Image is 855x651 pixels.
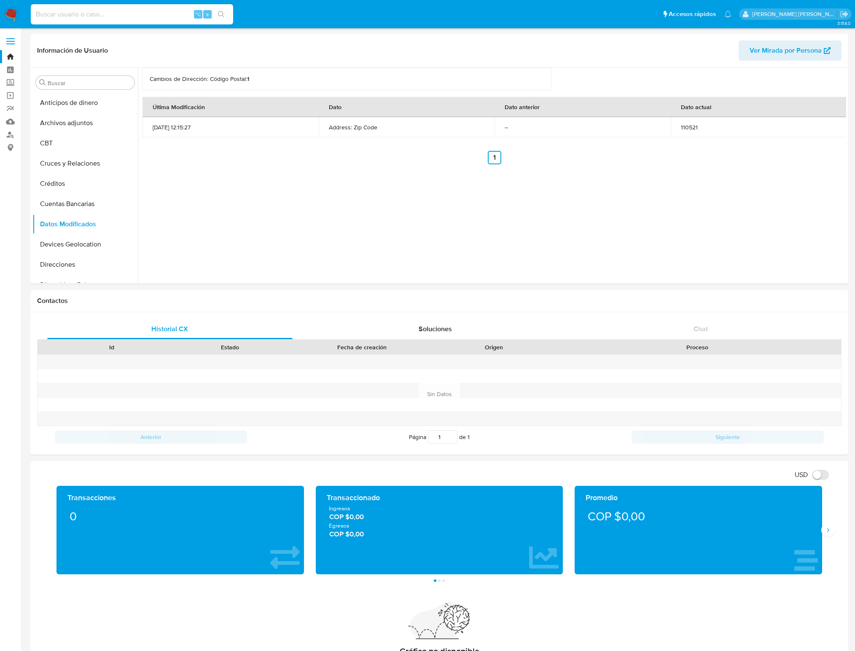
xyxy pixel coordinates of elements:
input: Buscar [48,79,131,87]
div: Id [58,343,165,351]
b: 1 [247,75,249,83]
button: Anticipos de dinero [32,93,138,113]
span: Historial CX [151,324,188,334]
input: Buscar usuario o caso... [31,9,233,20]
button: Archivos adjuntos [32,113,138,133]
p: [DATE] 12:15:27 [153,123,309,131]
button: Cruces y Relaciones [32,153,138,174]
div: Fecha de creación [295,343,428,351]
td: Address: Zip Code [319,117,495,137]
td: 110521 [671,117,847,137]
button: Ver Mirada por Persona [739,40,842,61]
a: Salir [840,10,849,19]
div: Proceso [559,343,835,351]
button: Cuentas Bancarias [32,194,138,214]
th: Dato actual [671,97,847,117]
button: Créditos [32,174,138,194]
h1: Contactos [37,297,842,305]
button: Buscar [39,79,46,86]
th: Dato [319,97,495,117]
nav: Paginación [142,151,846,164]
th: Última Modificación [142,97,319,117]
button: Anterior [55,430,247,444]
span: 1 [468,433,470,441]
span: Chat [694,324,708,334]
button: Direcciones [32,255,138,275]
a: Notificaciones [724,11,731,18]
span: Accesos rápidos [669,10,716,19]
h1: Información de Usuario [37,46,108,55]
p: Cambios de Dirección: Código Postal : [150,75,544,83]
span: Soluciones [419,324,452,334]
span: Página de [409,430,470,444]
button: Siguiente [632,430,824,444]
td: -- [495,117,671,137]
button: Datos Modificados [32,214,138,234]
button: Devices Geolocation [32,234,138,255]
div: Estado [177,343,283,351]
button: Dispositivos Point [32,275,138,295]
th: Dato anterior [495,97,671,117]
span: s [206,10,209,18]
span: Ver Mirada por Persona [750,40,822,61]
div: Origen [441,343,547,351]
button: search-icon [212,8,230,20]
button: CBT [32,133,138,153]
a: Ir a la página 1 [488,151,501,164]
span: ⌥ [195,10,201,18]
p: rene.vale@mercadolibre.com [752,10,837,18]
